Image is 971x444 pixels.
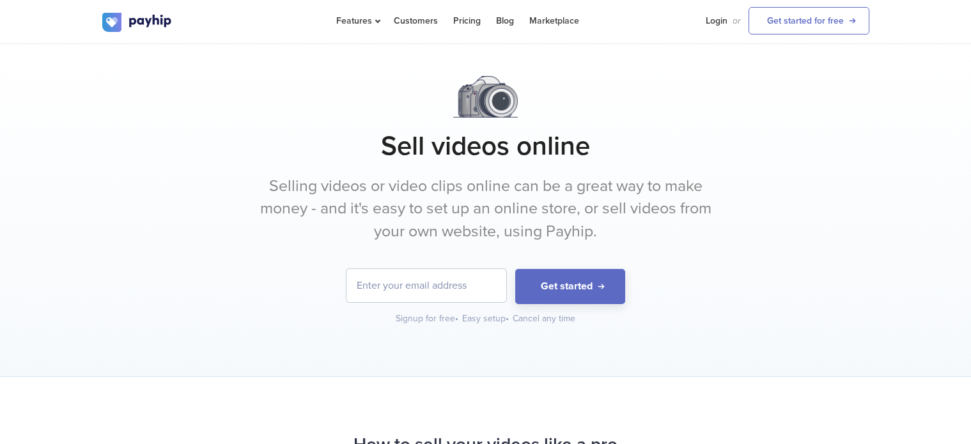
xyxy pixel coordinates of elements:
[346,269,506,302] input: Enter your email address
[506,313,509,324] span: •
[749,7,869,34] a: Get started for free
[515,269,625,304] button: Get started
[462,312,510,325] div: Easy setup
[102,13,173,32] img: logo.svg
[102,130,869,162] h1: Sell videos online
[336,15,378,26] span: Features
[396,312,460,325] div: Signup for free
[453,76,518,118] img: Camera.png
[455,313,458,324] span: •
[513,312,575,325] div: Cancel any time
[246,175,726,243] p: Selling videos or video clips online can be a great way to make money - and it's easy to set up a...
